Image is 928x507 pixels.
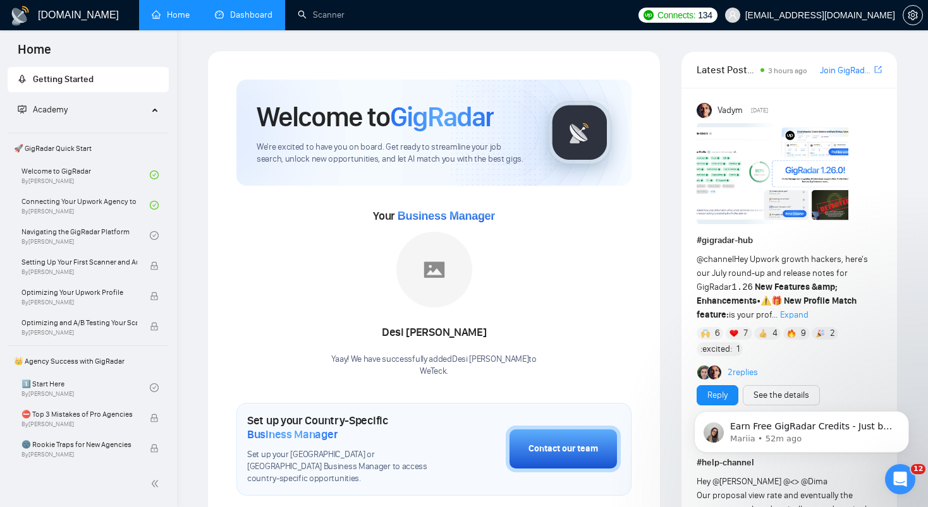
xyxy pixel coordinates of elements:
[698,8,712,22] span: 134
[21,374,150,402] a: 1️⃣ Start HereBy[PERSON_NAME]
[8,67,169,92] li: Getting Started
[787,329,796,338] img: 🔥
[780,309,809,320] span: Expand
[21,299,137,306] span: By [PERSON_NAME]
[728,366,758,379] a: 2replies
[21,329,137,337] span: By [PERSON_NAME]
[18,75,27,83] span: rocket
[10,6,30,26] img: logo
[247,414,443,441] h1: Set up your Country-Specific
[21,286,137,299] span: Optimizing Your Upwork Profile
[697,254,734,265] span: @channel
[717,104,743,117] span: Vadym
[675,385,928,473] iframe: Intercom notifications message
[150,414,159,422] span: lock
[8,40,61,67] span: Home
[150,292,159,301] span: lock
[331,322,536,343] div: Desi [PERSON_NAME]
[760,295,771,306] span: ⚠️
[506,426,621,472] button: Contact our team
[21,451,137,458] span: By [PERSON_NAME]
[903,10,923,20] a: setting
[816,329,825,338] img: 🎉
[885,464,915,494] iframe: Intercom live chat
[150,231,159,240] span: check-circle
[21,421,137,428] span: By [PERSON_NAME]
[390,100,494,134] span: GigRadar
[759,329,767,338] img: 👍
[33,74,94,85] span: Getting Started
[743,327,748,340] span: 7
[801,327,806,340] span: 9
[731,282,753,292] code: 1.26
[18,104,68,115] span: Academy
[150,444,159,453] span: lock
[21,438,137,451] span: 🌚 Rookie Traps for New Agencies
[150,322,159,331] span: lock
[150,201,159,210] span: check-circle
[697,282,838,306] strong: New Features &amp; Enhancements
[820,64,872,78] a: Join GigRadar Slack Community
[697,234,882,248] h1: # gigradar-hub
[21,256,137,268] span: Setting Up Your First Scanner and Auto-Bidder
[697,123,848,224] img: F09AC4U7ATU-image.png
[911,464,925,474] span: 12
[771,295,782,306] span: 🎁
[701,329,710,338] img: 🙌
[874,64,882,75] span: export
[736,343,740,355] span: 1
[150,477,163,490] span: double-left
[396,232,472,307] img: placeholder.png
[150,261,159,270] span: lock
[247,449,443,485] span: Set up your [GEOGRAPHIC_DATA] or [GEOGRAPHIC_DATA] Business Manager to access country-specific op...
[657,8,695,22] span: Connects:
[21,191,150,219] a: Connecting Your Upwork Agency to GigRadarBy[PERSON_NAME]
[697,62,757,78] span: Latest Posts from the GigRadar Community
[772,327,778,340] span: 4
[215,9,272,20] a: dashboardDashboard
[21,161,150,189] a: Welcome to GigRadarBy[PERSON_NAME]
[768,66,807,75] span: 3 hours ago
[874,64,882,76] a: export
[730,329,738,338] img: ❤️
[9,136,168,161] span: 🚀 GigRadar Quick Start
[298,9,345,20] a: searchScanner
[903,5,923,25] button: setting
[398,210,495,222] span: Business Manager
[150,170,159,179] span: check-circle
[33,104,68,115] span: Academy
[528,442,598,456] div: Contact our team
[257,100,494,134] h1: Welcome to
[150,383,159,392] span: check-circle
[697,366,711,379] img: Alex B
[21,316,137,329] span: Optimizing and A/B Testing Your Scanner for Better Results
[644,10,654,20] img: upwork-logo.png
[548,101,611,164] img: gigradar-logo.png
[331,366,536,378] p: WeTeck .
[9,349,168,374] span: 👑 Agency Success with GigRadar
[903,10,922,20] span: setting
[373,209,495,223] span: Your
[21,268,137,276] span: By [PERSON_NAME]
[697,103,712,118] img: Vadym
[715,327,720,340] span: 6
[21,408,137,421] span: ⛔ Top 3 Mistakes of Pro Agencies
[18,105,27,114] span: fund-projection-screen
[247,427,338,441] span: Business Manager
[728,11,737,20] span: user
[331,354,536,378] div: Yaay! We have successfully added Desi [PERSON_NAME] to
[700,342,732,356] span: :excited:
[830,327,835,340] span: 2
[21,222,150,249] a: Navigating the GigRadar PlatformBy[PERSON_NAME]
[152,9,190,20] a: homeHome
[697,254,868,320] span: Hey Upwork growth hackers, here's our July round-up and release notes for GigRadar • is your prof...
[257,141,528,165] span: We're excited to have you on board. Get ready to streamline your job search, unlock new opportuni...
[751,105,768,116] span: [DATE]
